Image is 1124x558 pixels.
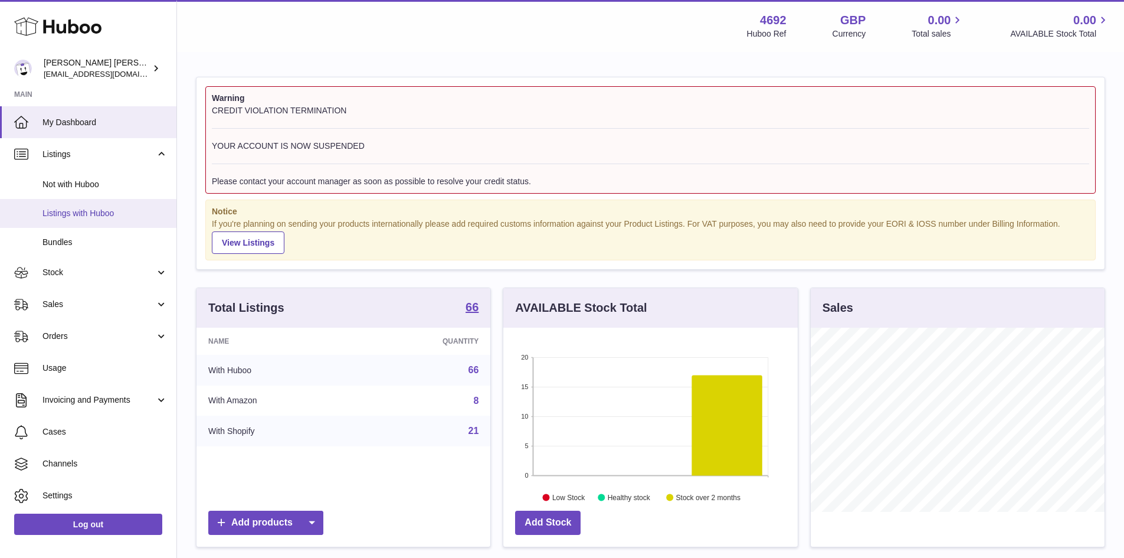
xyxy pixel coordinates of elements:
[42,267,155,278] span: Stock
[1073,12,1096,28] span: 0.00
[515,511,581,535] a: Add Stock
[468,365,479,375] a: 66
[212,231,284,254] a: View Listings
[1010,28,1110,40] span: AVAILABLE Stock Total
[515,300,647,316] h3: AVAILABLE Stock Total
[42,149,155,160] span: Listings
[522,413,529,420] text: 10
[552,494,585,502] text: Low Stock
[912,28,964,40] span: Total sales
[208,300,284,316] h3: Total Listings
[468,426,479,436] a: 21
[212,105,1089,187] div: CREDIT VIOLATION TERMINATION YOUR ACCOUNT IS NOW SUSPENDED Please contact your account manager as...
[14,60,32,77] img: internalAdmin-4692@internal.huboo.com
[473,396,479,406] a: 8
[42,426,168,438] span: Cases
[196,416,358,446] td: With Shopify
[42,299,155,310] span: Sales
[196,328,358,355] th: Name
[525,472,529,479] text: 0
[608,494,651,502] text: Healthy stock
[525,442,529,449] text: 5
[42,331,155,342] span: Orders
[1010,12,1110,40] a: 0.00 AVAILABLE Stock Total
[466,301,479,315] a: 66
[840,12,866,28] strong: GBP
[42,208,168,219] span: Listings with Huboo
[522,354,529,361] text: 20
[928,12,951,28] span: 0.00
[42,363,168,374] span: Usage
[358,328,491,355] th: Quantity
[466,301,479,313] strong: 66
[833,28,866,40] div: Currency
[42,179,168,190] span: Not with Huboo
[196,355,358,386] td: With Huboo
[196,386,358,416] td: With Amazon
[747,28,787,40] div: Huboo Ref
[42,490,168,501] span: Settings
[44,69,173,79] span: [EMAIL_ADDRESS][DOMAIN_NAME]
[676,494,740,502] text: Stock over 2 months
[42,237,168,248] span: Bundles
[212,206,1089,217] strong: Notice
[42,117,168,128] span: My Dashboard
[14,514,162,535] a: Log out
[760,12,787,28] strong: 4692
[42,394,155,406] span: Invoicing and Payments
[212,93,1089,104] strong: Warning
[912,12,964,40] a: 0.00 Total sales
[212,218,1089,254] div: If you're planning on sending your products internationally please add required customs informati...
[522,383,529,390] text: 15
[822,300,853,316] h3: Sales
[44,57,150,80] div: [PERSON_NAME] [PERSON_NAME]
[208,511,323,535] a: Add products
[42,458,168,469] span: Channels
